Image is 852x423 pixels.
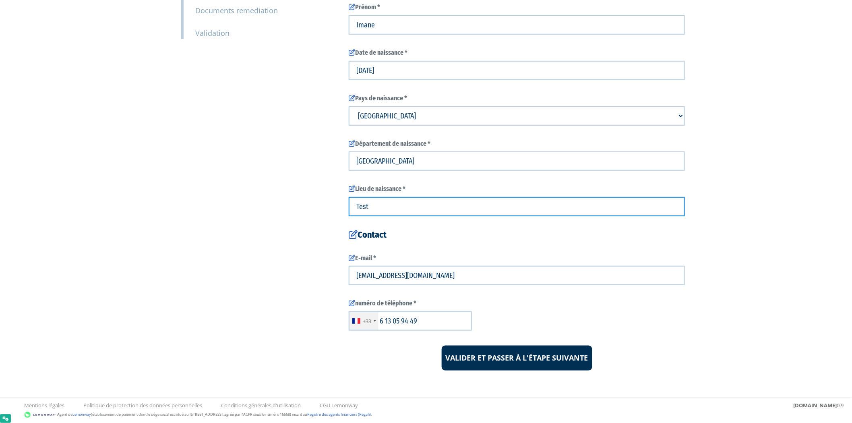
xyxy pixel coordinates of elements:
strong: [DOMAIN_NAME] [794,402,837,409]
label: E-mail * [349,254,685,263]
a: Registre des agents financiers (Regafi) [307,412,371,417]
img: logo-lemonway.png [24,411,55,419]
a: Conditions générales d'utilisation [221,402,301,409]
label: Lieu de naissance * [349,185,685,194]
div: +33 [363,317,371,325]
label: numéro de téléphone * [349,299,685,308]
input: Valider et passer à l'étape suivante [442,346,592,371]
label: Prénom * [349,3,685,12]
a: Mentions légales [24,402,64,409]
h4: Contact [349,230,685,240]
a: Politique de protection des données personnelles [83,402,202,409]
small: Documents remediation [195,6,278,15]
label: Département de naissance * [349,139,685,149]
small: Validation [195,28,230,38]
div: - Agent de (établissement de paiement dont le siège social est situé au [STREET_ADDRESS], agréé p... [8,411,844,419]
div: France: +33 [349,312,378,330]
label: Pays de naissance * [349,94,685,103]
a: CGU Lemonway [320,402,358,409]
a: Lemonway [72,412,91,417]
label: Date de naissance * [349,48,685,58]
div: 0.9 [794,402,844,409]
input: 6 12 34 56 78 [349,311,472,331]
